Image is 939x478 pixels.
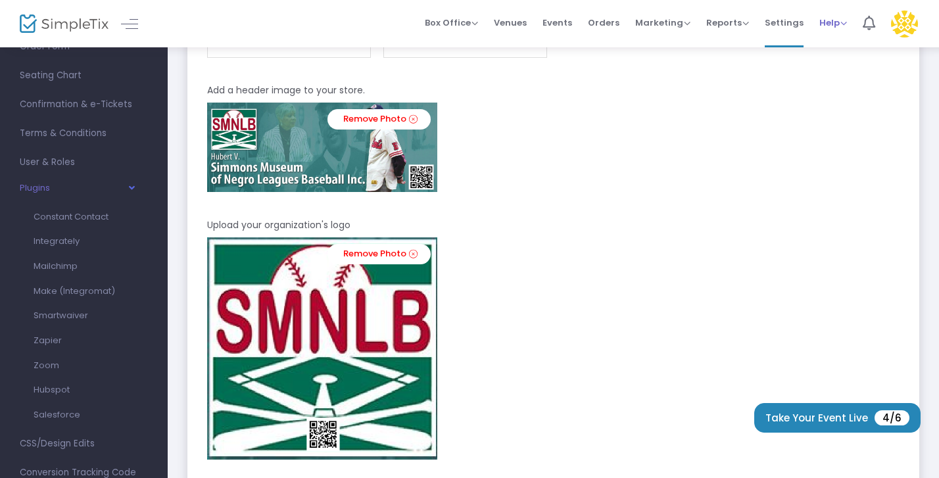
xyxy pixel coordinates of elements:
a: Integrately [23,229,125,254]
img: 2021-TopBannerQR.jpg [207,103,437,192]
span: User & Roles [20,154,148,171]
span: Make (Integromat) [34,285,115,297]
a: Smartwaiver [23,303,125,328]
span: Help [819,16,847,29]
span: Hubspot [34,383,70,396]
a: Remove Photo [327,109,431,130]
span: CSS/Design Edits [20,435,148,452]
a: Hubspot [23,377,125,402]
button: Take Your Event Live4/6 [754,403,921,433]
span: Zapier [34,334,62,347]
span: Marketing [635,16,690,29]
ul: Plugins [23,200,125,431]
span: Box Office [425,16,478,29]
span: Seating Chart [20,67,148,84]
span: Zoom [34,359,59,371]
span: Settings [765,6,804,39]
span: Terms & Conditions [20,125,148,142]
img: SMNLBLogo1.png [207,237,437,460]
span: Salesforce [34,408,80,421]
a: Make (Integromat) [23,279,125,304]
a: Zapier [23,328,125,353]
m-panel-subtitle: Add a header image to your store. [207,84,365,97]
span: Confirmation & e-Tickets [20,96,148,113]
span: Venues [494,6,527,39]
m-panel-subtitle: Upload your organization's logo [207,218,350,232]
a: Remove Photo [327,244,431,264]
span: Constant Contact [34,210,108,223]
span: 4/6 [875,410,909,425]
a: Zoom [23,353,125,378]
button: Plugins [20,183,133,200]
span: Integrately [34,235,80,247]
span: Smartwaiver [34,309,88,322]
a: Salesforce [23,402,125,427]
span: Orders [588,6,619,39]
a: Mailchimp [23,254,125,279]
span: Reports [706,16,749,29]
a: Constant Contact [23,204,125,229]
span: Events [542,6,572,39]
span: Mailchimp [34,260,78,272]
